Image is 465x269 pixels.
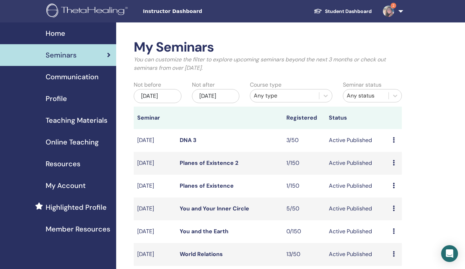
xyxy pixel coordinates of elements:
td: [DATE] [134,129,176,152]
span: Member Resources [46,224,110,234]
a: You and the Earth [180,228,228,235]
div: [DATE] [192,89,239,103]
span: Seminars [46,50,77,60]
img: graduation-cap-white.svg [314,8,322,14]
td: [DATE] [134,152,176,175]
span: Instructor Dashboard [143,8,248,15]
a: DNA 3 [180,136,197,144]
div: Any status [347,92,385,100]
img: logo.png [46,4,130,19]
td: 5/50 [283,197,325,220]
td: Active Published [325,220,389,243]
td: [DATE] [134,197,176,220]
th: Seminar [134,107,176,129]
td: 13/50 [283,243,325,266]
td: Active Published [325,129,389,152]
span: Resources [46,159,80,169]
a: World Relations [180,250,223,258]
td: [DATE] [134,220,176,243]
th: Status [325,107,389,129]
span: 2 [391,3,396,8]
td: 0/150 [283,220,325,243]
span: Highlighted Profile [46,202,107,213]
td: [DATE] [134,243,176,266]
div: Any type [254,92,315,100]
span: Profile [46,93,67,104]
td: Active Published [325,175,389,197]
td: [DATE] [134,175,176,197]
img: default.jpg [383,6,394,17]
td: Active Published [325,243,389,266]
td: Active Published [325,152,389,175]
td: Active Published [325,197,389,220]
label: Seminar status [343,81,381,89]
a: Planes of Existence [180,182,234,189]
label: Course type [250,81,281,89]
p: You can customize the filter to explore upcoming seminars beyond the next 3 months or check out s... [134,55,402,72]
label: Not before [134,81,161,89]
a: Planes of Existence 2 [180,159,238,167]
a: You and Your Inner Circle [180,205,249,212]
span: Online Teaching [46,137,99,147]
td: 1/150 [283,152,325,175]
span: Communication [46,72,99,82]
a: Student Dashboard [308,5,377,18]
td: 3/50 [283,129,325,152]
label: Not after [192,81,215,89]
h2: My Seminars [134,39,402,55]
span: Teaching Materials [46,115,107,126]
div: [DATE] [134,89,181,103]
td: 1/150 [283,175,325,197]
div: Open Intercom Messenger [441,245,458,262]
span: Home [46,28,65,39]
span: My Account [46,180,86,191]
th: Registered [283,107,325,129]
